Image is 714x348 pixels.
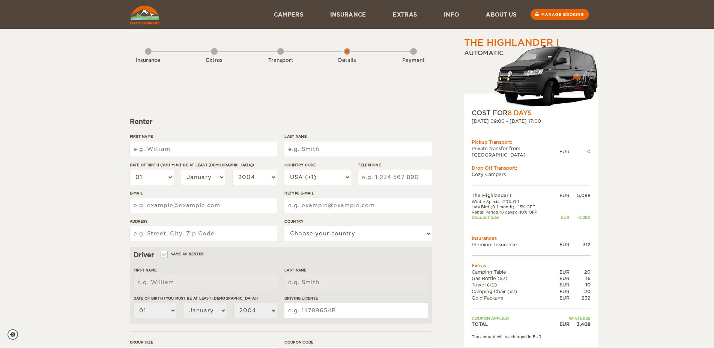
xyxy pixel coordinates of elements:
td: Winter Special -20% Off [472,199,552,204]
td: Extras [472,262,591,269]
td: Towel (x2) [472,282,552,288]
div: COST FOR [472,108,591,118]
div: 5,088 [570,192,591,199]
div: Pickup Transport: [472,139,591,145]
label: E-mail [130,190,277,196]
label: Country [284,218,431,224]
a: Manage booking [531,9,589,20]
label: Date of birth (You must be at least [DEMOGRAPHIC_DATA]) [130,162,277,168]
div: 20 [570,269,591,275]
td: Gold Package [472,295,552,301]
div: EUR [552,215,570,220]
td: Premium Insurance [472,241,552,248]
td: Cozy Campers [472,171,591,178]
label: First Name [130,134,277,139]
input: e.g. Smith [284,275,428,290]
div: Extras [194,57,235,64]
div: EUR [552,269,570,275]
td: Camping Chair (x2) [472,288,552,295]
td: Gas Bottle (x2) [472,275,552,282]
div: Transport [260,57,301,64]
label: Same as renter [161,250,204,258]
div: Details [326,57,368,64]
label: Coupon code [284,339,431,345]
label: Address [130,218,277,224]
img: stor-stuttur-old-new-5.png [494,43,598,108]
label: Telephone [358,162,431,168]
div: 3,408 [570,321,591,327]
input: e.g. William [130,142,277,157]
div: 16 [570,275,591,282]
label: First Name [134,267,277,273]
label: Last Name [284,134,431,139]
div: The amount will be charged in EUR [472,334,591,339]
div: EUR [552,275,570,282]
div: EUR [559,148,570,155]
div: Renter [130,117,432,126]
div: EUR [552,295,570,301]
td: TOTAL [472,321,552,327]
div: Driver [134,250,428,259]
label: Driving License [284,295,428,301]
input: e.g. Smith [284,142,431,157]
td: WINTER25 [552,316,591,321]
div: -2,290 [570,215,591,220]
div: EUR [552,282,570,288]
input: e.g. example@example.com [284,198,431,213]
div: 20 [570,288,591,295]
div: Drop Off Transport: [472,165,591,171]
div: 0 [570,148,591,155]
a: Cookie settings [8,329,23,340]
div: Insurance [128,57,169,64]
input: e.g. 14789654B [284,303,428,318]
input: e.g. William [134,275,277,290]
input: e.g. 1 234 567 890 [358,170,431,185]
label: Country Code [284,162,350,168]
div: 232 [570,295,591,301]
td: Discount total [472,215,552,220]
input: e.g. example@example.com [130,198,277,213]
div: 10 [570,282,591,288]
td: Private transfer from [GEOGRAPHIC_DATA] [472,145,559,158]
td: Rental Period (8 days): -10% OFF [472,209,552,215]
div: EUR [552,288,570,295]
label: Group size [130,339,277,345]
input: e.g. Street, City, Zip Code [130,226,277,241]
td: Insurances [472,235,591,241]
div: EUR [552,321,570,327]
div: The Highlander I [464,36,559,49]
td: Late Bird (0-1 month): -15% OFF [472,204,552,209]
img: Cozy Campers [130,6,159,24]
td: The Highlander I [472,192,552,199]
div: EUR [552,241,570,248]
label: Retype E-mail [284,190,431,196]
td: Camping Table [472,269,552,275]
label: Last Name [284,267,428,273]
input: Same as renter [161,253,166,258]
div: Payment [393,57,434,64]
td: Coupon applied [472,316,552,321]
span: 8 Days [508,109,532,117]
div: Automatic [464,49,598,108]
div: [DATE] 09:00 - [DATE] 17:00 [472,118,591,124]
label: Date of birth (You must be at least [DEMOGRAPHIC_DATA]) [134,295,277,301]
div: 312 [570,241,591,248]
div: EUR [552,192,570,199]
